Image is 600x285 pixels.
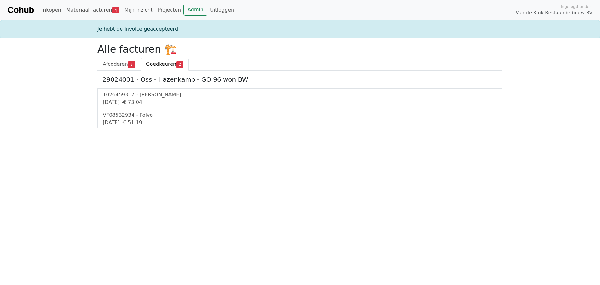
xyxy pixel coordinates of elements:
span: Goedkeuren [146,61,176,67]
span: Afcoderen [103,61,128,67]
span: 2 [128,61,135,68]
span: Van de Klok Bestaande bouw BV [516,9,592,17]
a: Goedkeuren2 [141,58,189,71]
a: Inkopen [39,4,63,16]
span: 2 [176,61,183,68]
h2: Alle facturen 🏗️ [97,43,502,55]
a: Admin [183,4,207,16]
a: Cohub [7,3,34,18]
a: 1026459317 - [PERSON_NAME][DATE] -€ 73.04 [103,91,497,106]
span: € 51.19 [123,120,142,125]
a: VF08532934 - Polvo[DATE] -€ 51.19 [103,111,497,126]
div: [DATE] - [103,119,497,126]
a: Materiaal facturen4 [64,4,122,16]
a: Afcoderen2 [97,58,141,71]
h5: 29024001 - Oss - Hazenkamp - GO 96 won BW [102,76,497,83]
span: € 73.04 [123,99,142,105]
a: Mijn inzicht [122,4,155,16]
span: Ingelogd onder: [561,3,592,9]
span: 4 [112,7,119,13]
a: Projecten [155,4,183,16]
div: VF08532934 - Polvo [103,111,497,119]
div: 1026459317 - [PERSON_NAME] [103,91,497,99]
div: Je hebt de invoice geaccepteerd [94,25,506,33]
div: [DATE] - [103,99,497,106]
a: Uitloggen [207,4,237,16]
